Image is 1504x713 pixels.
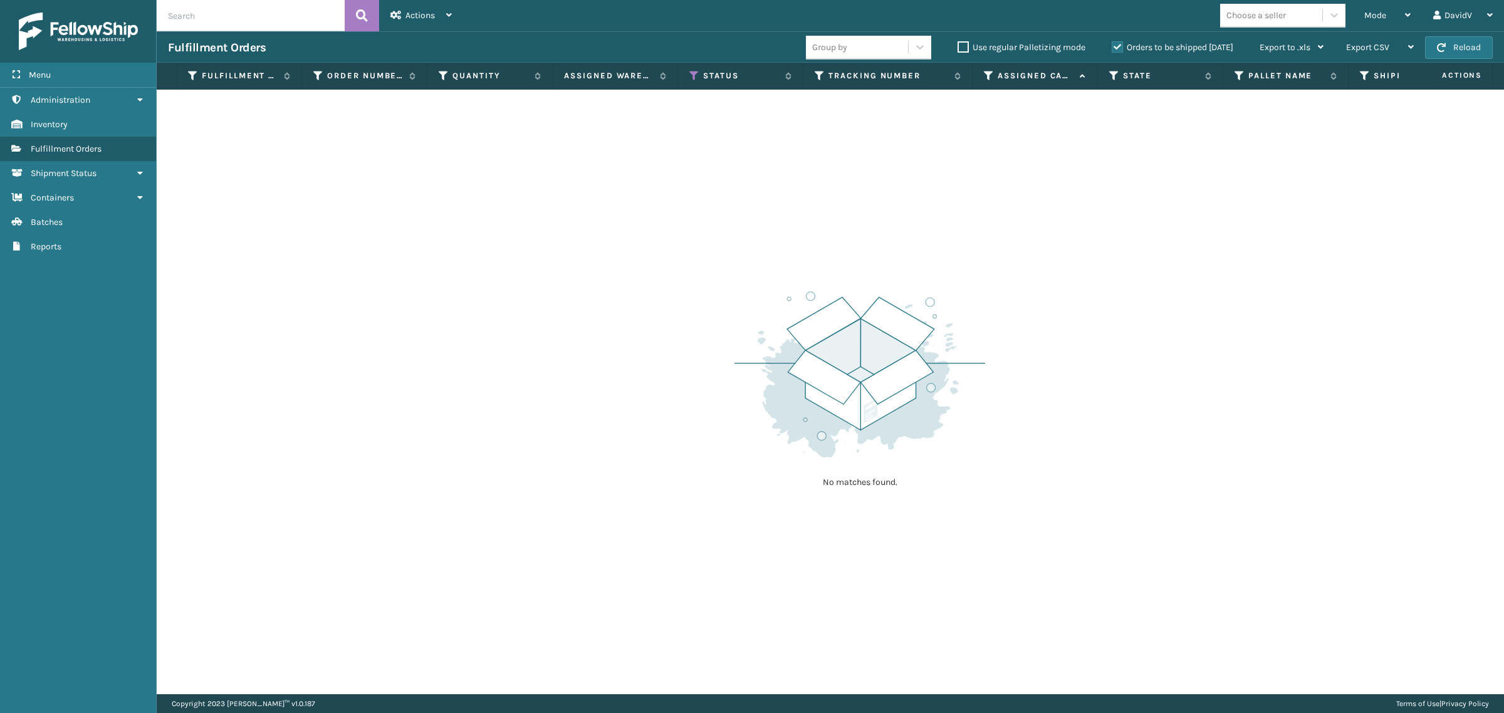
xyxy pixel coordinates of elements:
[1260,42,1310,53] span: Export to .xls
[31,95,90,105] span: Administration
[452,70,528,81] label: Quantity
[1396,694,1489,713] div: |
[703,70,779,81] label: Status
[168,40,266,55] h3: Fulfillment Orders
[812,41,847,54] div: Group by
[19,13,138,50] img: logo
[1248,70,1324,81] label: Pallet Name
[564,70,654,81] label: Assigned Warehouse
[1364,10,1386,21] span: Mode
[1346,42,1389,53] span: Export CSV
[1374,70,1449,81] label: Shipped Date
[31,192,74,203] span: Containers
[1425,36,1493,59] button: Reload
[1226,9,1286,22] div: Choose a seller
[1112,42,1233,53] label: Orders to be shipped [DATE]
[327,70,403,81] label: Order Number
[1123,70,1199,81] label: State
[31,143,102,154] span: Fulfillment Orders
[1441,699,1489,708] a: Privacy Policy
[29,70,51,80] span: Menu
[958,42,1085,53] label: Use regular Palletizing mode
[31,217,63,227] span: Batches
[31,119,68,130] span: Inventory
[1402,65,1490,86] span: Actions
[31,241,61,252] span: Reports
[998,70,1073,81] label: Assigned Carrier Service
[31,168,97,179] span: Shipment Status
[828,70,948,81] label: Tracking Number
[172,694,315,713] p: Copyright 2023 [PERSON_NAME]™ v 1.0.187
[202,70,278,81] label: Fulfillment Order Id
[1396,699,1439,708] a: Terms of Use
[405,10,435,21] span: Actions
